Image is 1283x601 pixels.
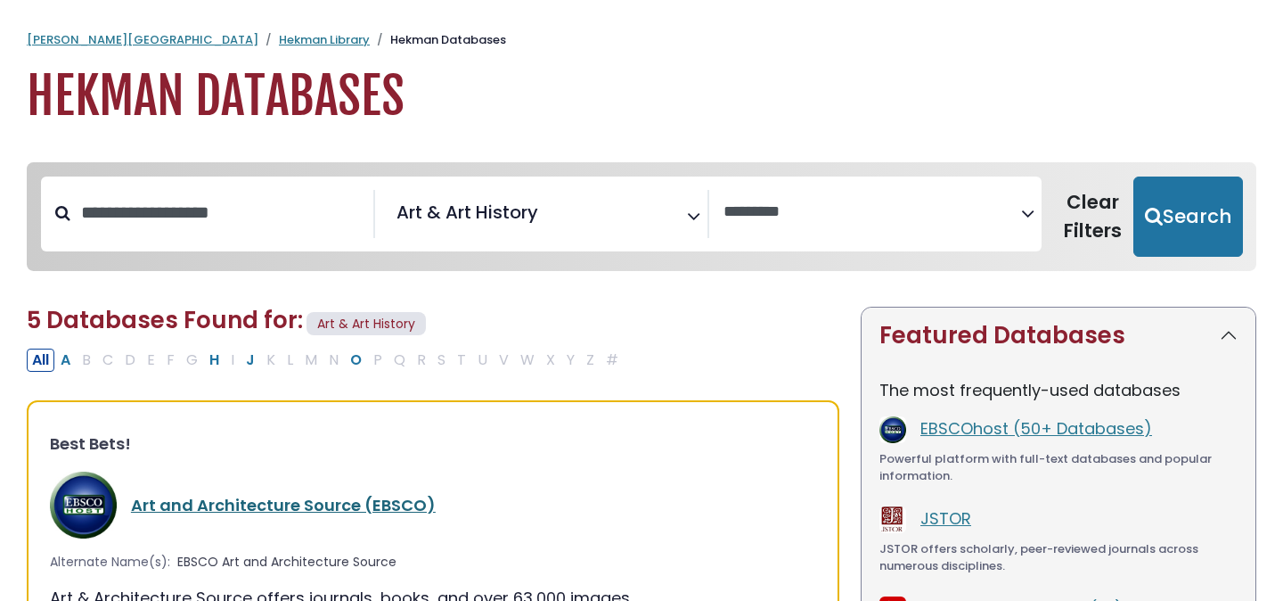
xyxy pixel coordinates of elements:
span: Art & Art History [306,312,426,336]
a: Hekman Library [279,31,370,48]
h3: Best Bets! [50,434,816,454]
button: Clear Filters [1052,177,1133,257]
button: All [27,349,54,372]
button: Featured Databases [862,308,1255,364]
nav: Search filters [27,162,1256,271]
span: EBSCO Art and Architecture Source [177,553,396,572]
span: Art & Art History [396,199,538,226]
a: Art and Architecture Source (EBSCO) [131,494,436,516]
textarea: Search [542,209,554,227]
p: The most frequently-used databases [879,378,1238,402]
nav: breadcrumb [27,31,1256,49]
h1: Hekman Databases [27,67,1256,127]
li: Art & Art History [389,199,538,226]
span: Alternate Name(s): [50,553,170,572]
div: Alpha-list to filter by first letter of database name [27,348,625,370]
button: Filter Results J [241,349,260,372]
textarea: Search [723,203,1021,222]
div: Powerful platform with full-text databases and popular information. [879,450,1238,485]
div: JSTOR offers scholarly, peer-reviewed journals across numerous disciplines. [879,540,1238,575]
a: [PERSON_NAME][GEOGRAPHIC_DATA] [27,31,258,48]
button: Filter Results A [55,349,76,372]
a: JSTOR [920,507,971,530]
input: Search database by title or keyword [70,198,373,227]
button: Filter Results O [345,349,367,372]
button: Filter Results H [204,349,225,372]
button: Submit for Search Results [1133,177,1243,257]
a: EBSCOhost (50+ Databases) [920,417,1152,440]
span: 5 Databases Found for: [27,304,303,336]
li: Hekman Databases [370,31,506,49]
